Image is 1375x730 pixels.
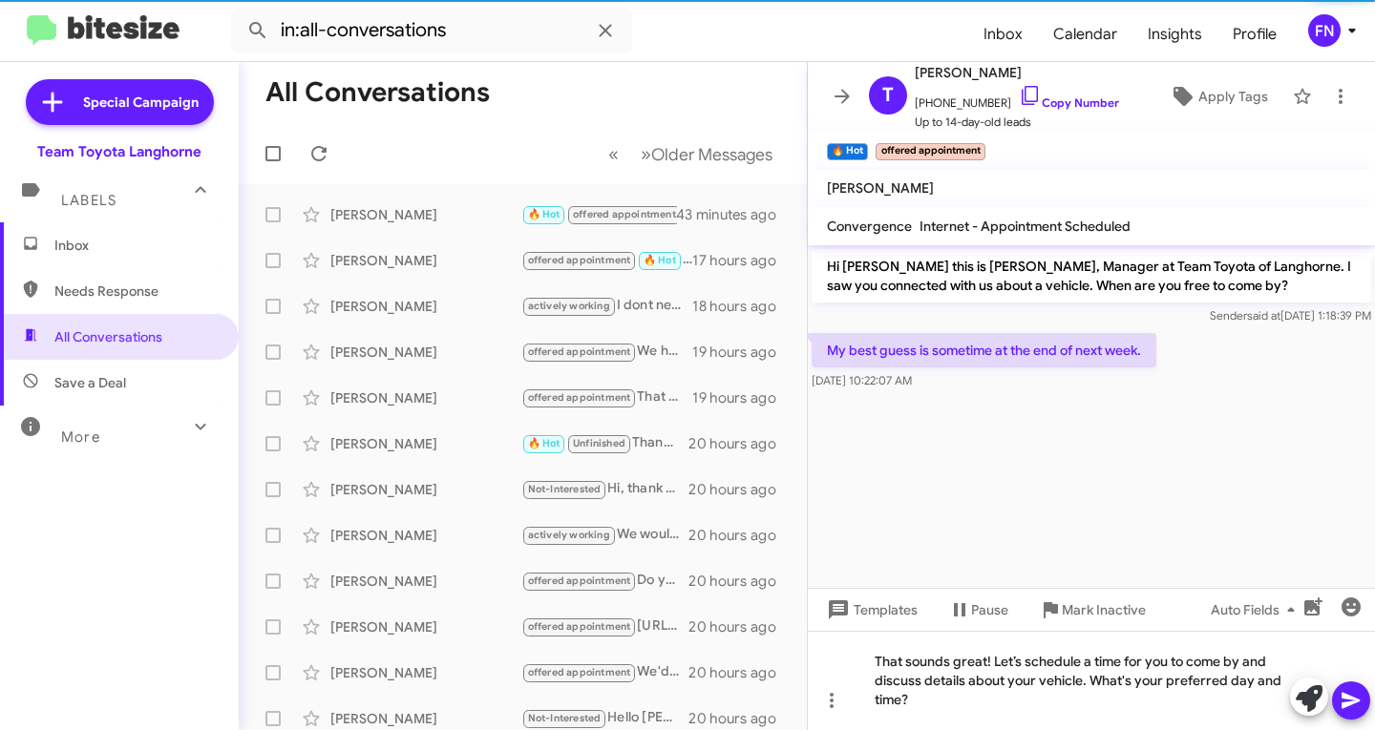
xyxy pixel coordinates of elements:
[37,142,201,161] div: Team Toyota Langhorne
[573,208,676,220] span: offered appointment
[54,282,217,301] span: Needs Response
[521,341,692,363] div: We have some incoming models that are available!
[54,327,162,346] span: All Conversations
[330,297,521,316] div: [PERSON_NAME]
[330,388,521,407] div: [PERSON_NAME]
[1038,7,1132,62] a: Calendar
[1198,79,1268,114] span: Apply Tags
[651,144,772,165] span: Older Messages
[688,617,792,636] div: 20 hours ago
[330,343,521,362] div: [PERSON_NAME]
[608,142,619,166] span: «
[688,572,792,591] div: 20 hours ago
[528,391,631,404] span: offered appointment
[629,135,784,174] button: Next
[598,135,784,174] nav: Page navigation example
[1132,7,1217,62] a: Insights
[54,236,217,255] span: Inbox
[330,572,521,591] div: [PERSON_NAME]
[971,593,1008,627] span: Pause
[330,526,521,545] div: [PERSON_NAME]
[827,179,934,197] span: [PERSON_NAME]
[915,84,1119,113] span: [PHONE_NUMBER]
[597,135,630,174] button: Previous
[26,79,214,125] a: Special Campaign
[644,254,676,266] span: 🔥 Hot
[876,143,984,160] small: offered appointment
[330,709,521,728] div: [PERSON_NAME]
[688,663,792,682] div: 20 hours ago
[521,615,688,637] div: [URL][DOMAIN_NAME][US_VEHICLE_IDENTIFICATION_NUMBER]
[808,593,933,627] button: Templates
[528,254,631,266] span: offered appointment
[528,345,631,358] span: offered appointment
[265,77,490,108] h1: All Conversations
[1153,79,1283,114] button: Apply Tags
[1217,7,1292,62] a: Profile
[521,661,688,683] div: We'd love to take a look at your Cruze and assess its value. How about scheduling an appointment ...
[827,143,868,160] small: 🔥 Hot
[933,593,1024,627] button: Pause
[521,524,688,546] div: We would need both of you here to complete the deal and finalize everything. That sounds great th...
[692,297,792,316] div: 18 hours ago
[1019,95,1119,110] a: Copy Number
[920,218,1131,235] span: Internet - Appointment Scheduled
[812,333,1156,367] p: My best guess is sometime at the end of next week.
[521,707,688,729] div: Hello [PERSON_NAME] the 1999 Corolla sold recently! Please let me know if another vehicle interes...
[528,483,602,495] span: Not-Interested
[521,478,688,500] div: Hi, thank you for reaching out to me. I just purchased a Sienna.
[827,218,912,235] span: Convergence
[688,434,792,453] div: 20 hours ago
[823,593,918,627] span: Templates
[808,631,1375,730] div: That sounds great! Let’s schedule a time for you to come by and discuss details about your vehicl...
[812,373,912,387] span: [DATE] 10:22:07 AM
[915,113,1119,132] span: Up to 14-day-old leads
[1292,14,1354,47] button: FN
[330,205,521,224] div: [PERSON_NAME]
[61,192,116,209] span: Labels
[528,208,561,220] span: 🔥 Hot
[882,80,894,111] span: T
[528,300,610,312] span: actively working
[330,617,521,636] div: [PERSON_NAME]
[573,437,625,449] span: Unfinished
[677,205,792,224] div: 43 minutes ago
[1210,308,1371,323] span: Sender [DATE] 1:18:39 PM
[692,343,792,362] div: 19 hours ago
[688,526,792,545] div: 20 hours ago
[521,386,692,408] div: That sounds good! Just let me know when you find a time that works for you to come in! Looking fo...
[688,709,792,728] div: 20 hours ago
[692,388,792,407] div: 19 hours ago
[812,249,1371,302] p: Hi [PERSON_NAME] this is [PERSON_NAME], Manager at Team Toyota of Langhorne. I saw you connected ...
[528,620,631,633] span: offered appointment
[528,712,602,724] span: Not-Interested
[330,434,521,453] div: [PERSON_NAME]
[1308,14,1341,47] div: FN
[688,480,792,499] div: 20 hours ago
[641,142,651,166] span: »
[1195,593,1318,627] button: Auto Fields
[1211,593,1302,627] span: Auto Fields
[54,373,126,392] span: Save a Deal
[521,295,692,317] div: I dont need to test drive i have had 5 of them. Im looking for new or used (2023 n up) platinum o...
[231,8,632,53] input: Search
[915,61,1119,84] span: [PERSON_NAME]
[521,432,688,454] div: Thank u.
[521,249,692,271] div: I could not confirm until [DATE] [DATE].
[968,7,1038,62] a: Inbox
[83,93,199,112] span: Special Campaign
[528,437,561,449] span: 🔥 Hot
[1024,593,1161,627] button: Mark Inactive
[330,251,521,270] div: [PERSON_NAME]
[1247,308,1280,323] span: said at
[330,663,521,682] div: [PERSON_NAME]
[692,251,792,270] div: 17 hours ago
[521,203,677,225] div: My best guess is sometime at the end of next week.
[528,666,631,678] span: offered appointment
[521,570,688,592] div: Do you have some time [DATE] or [DATE] to stop by the dealership for more details/
[61,428,100,446] span: More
